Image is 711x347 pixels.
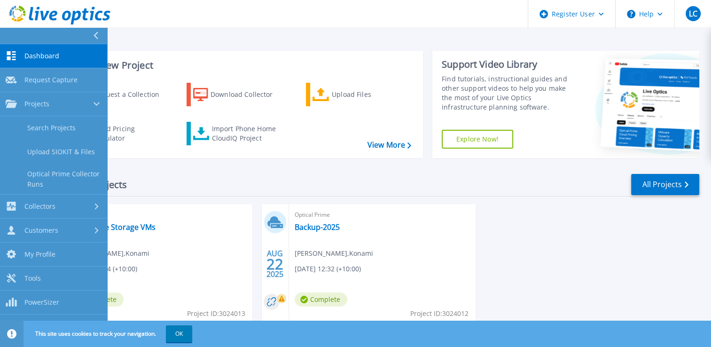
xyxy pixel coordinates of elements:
[67,83,172,106] a: Request a Collection
[26,325,192,342] span: This site uses cookies to track your navigation.
[187,83,291,106] a: Download Collector
[24,250,55,259] span: My Profile
[295,292,347,307] span: Complete
[211,85,286,104] div: Download Collector
[211,124,285,143] div: Import Phone Home CloudIQ Project
[67,122,172,145] a: Cloud Pricing Calculator
[24,274,41,283] span: Tools
[631,174,699,195] a: All Projects
[71,210,247,220] span: Optical Prime
[295,210,470,220] span: Optical Prime
[306,83,411,106] a: Upload Files
[71,248,149,259] span: [PERSON_NAME] , Konami
[24,202,55,211] span: Collectors
[166,325,192,342] button: OK
[24,100,49,108] span: Projects
[332,85,407,104] div: Upload Files
[266,260,283,268] span: 22
[410,308,469,319] span: Project ID: 3024012
[442,130,513,149] a: Explore Now!
[688,10,697,17] span: LC
[187,308,245,319] span: Project ID: 3024013
[367,141,411,150] a: View More
[24,76,78,84] span: Request Capture
[71,222,156,232] a: Files Share Storage VMs
[295,264,361,274] span: [DATE] 12:32 (+10:00)
[94,85,169,104] div: Request a Collection
[266,247,284,281] div: AUG 2025
[92,124,167,143] div: Cloud Pricing Calculator
[442,58,576,71] div: Support Video Library
[295,248,373,259] span: [PERSON_NAME] , Konami
[24,52,59,60] span: Dashboard
[24,226,58,235] span: Customers
[67,60,411,71] h3: Start a New Project
[24,298,59,307] span: PowerSizer
[442,74,576,112] div: Find tutorials, instructional guides and other support videos to help you make the most of your L...
[295,222,340,232] a: Backup-2025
